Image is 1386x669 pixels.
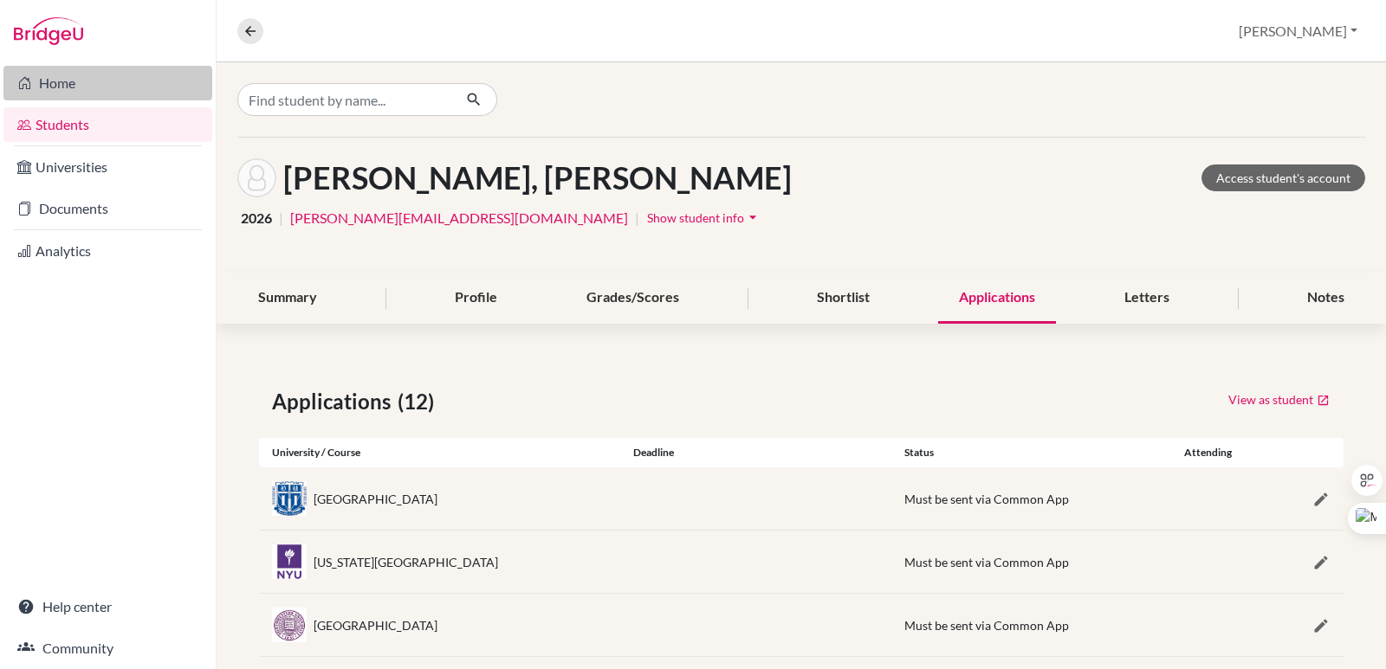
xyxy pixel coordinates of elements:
[3,631,212,666] a: Community
[237,83,452,116] input: Find student by name...
[237,273,338,324] div: Summary
[3,107,212,142] a: Students
[1201,164,1365,191] a: Access student's account
[272,481,307,516] img: us_duk_w1ovhez6.jpeg
[566,273,700,324] div: Grades/Scores
[237,158,276,197] img: Alessandra Alfaro Antonacci's avatar
[272,544,307,579] img: us_nyu_mu3e0q99.jpeg
[434,273,518,324] div: Profile
[14,17,83,45] img: Bridge-U
[620,445,891,460] div: Deadline
[241,208,272,228] span: 2026
[1104,273,1190,324] div: Letters
[314,490,437,508] div: [GEOGRAPHIC_DATA]
[272,608,307,642] img: us_nor_xmt26504.jpeg
[904,555,1069,569] span: Must be sent via Common App
[283,159,792,196] h1: [PERSON_NAME], [PERSON_NAME]
[314,553,498,571] div: [US_STATE][GEOGRAPHIC_DATA]
[938,273,1056,324] div: Applications
[3,66,212,100] a: Home
[646,204,762,231] button: Show student infoarrow_drop_down
[290,208,628,228] a: [PERSON_NAME][EMAIL_ADDRESS][DOMAIN_NAME]
[635,208,639,228] span: |
[3,589,212,624] a: Help center
[1286,273,1365,324] div: Notes
[398,386,441,417] span: (12)
[3,191,212,226] a: Documents
[1163,445,1253,460] div: Attending
[259,445,620,460] div: University / Course
[891,445,1163,460] div: Status
[904,618,1069,633] span: Must be sent via Common App
[796,273,891,324] div: Shortlist
[279,208,283,228] span: |
[744,209,761,226] i: arrow_drop_down
[1231,15,1365,48] button: [PERSON_NAME]
[314,616,437,634] div: [GEOGRAPHIC_DATA]
[272,386,398,417] span: Applications
[904,492,1069,506] span: Must be sent via Common App
[1227,386,1331,413] a: View as student
[647,210,744,225] span: Show student info
[3,234,212,268] a: Analytics
[3,150,212,184] a: Universities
